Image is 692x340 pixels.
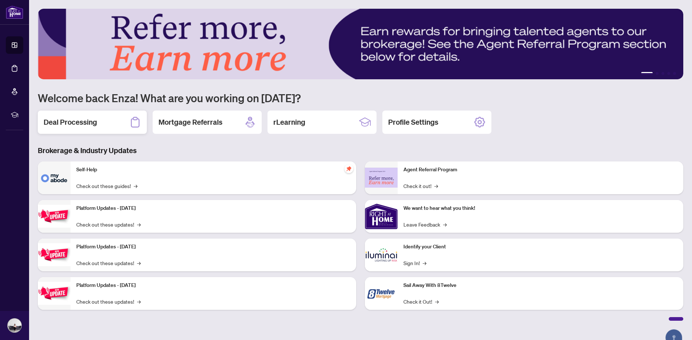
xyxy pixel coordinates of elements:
[443,220,447,228] span: →
[345,164,353,173] span: pushpin
[365,239,398,271] img: Identify your Client
[273,117,305,127] h2: rLearning
[76,182,137,190] a: Check out these guides!→
[656,72,659,75] button: 2
[388,117,438,127] h2: Profile Settings
[403,243,677,251] p: Identify your Client
[137,297,141,305] span: →
[6,5,23,19] img: logo
[38,243,71,266] img: Platform Updates - July 8, 2025
[435,297,439,305] span: →
[403,166,677,174] p: Agent Referral Program
[158,117,222,127] h2: Mortgage Referrals
[641,72,653,75] button: 1
[365,168,398,188] img: Agent Referral Program
[76,243,350,251] p: Platform Updates - [DATE]
[44,117,97,127] h2: Deal Processing
[76,220,141,228] a: Check out these updates!→
[403,220,447,228] a: Leave Feedback→
[434,182,438,190] span: →
[137,220,141,228] span: →
[76,281,350,289] p: Platform Updates - [DATE]
[403,297,439,305] a: Check it Out!→
[663,315,685,336] button: Open asap
[403,281,677,289] p: Sail Away With 8Twelve
[365,200,398,233] img: We want to hear what you think!
[76,297,141,305] a: Check out these updates!→
[76,259,141,267] a: Check out these updates!→
[38,205,71,228] img: Platform Updates - July 21, 2025
[76,166,350,174] p: Self-Help
[38,282,71,305] img: Platform Updates - June 23, 2025
[403,182,438,190] a: Check it out!→
[403,204,677,212] p: We want to hear what you think!
[423,259,426,267] span: →
[38,91,683,105] h1: Welcome back Enza! What are you working on [DATE]?
[38,9,683,79] img: Slide 0
[673,72,676,75] button: 5
[403,259,426,267] a: Sign In!→
[38,161,71,194] img: Self-Help
[134,182,137,190] span: →
[137,259,141,267] span: →
[365,277,398,310] img: Sail Away With 8Twelve
[76,204,350,212] p: Platform Updates - [DATE]
[38,145,683,156] h3: Brokerage & Industry Updates
[8,319,21,332] img: Profile Icon
[661,72,664,75] button: 3
[667,72,670,75] button: 4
